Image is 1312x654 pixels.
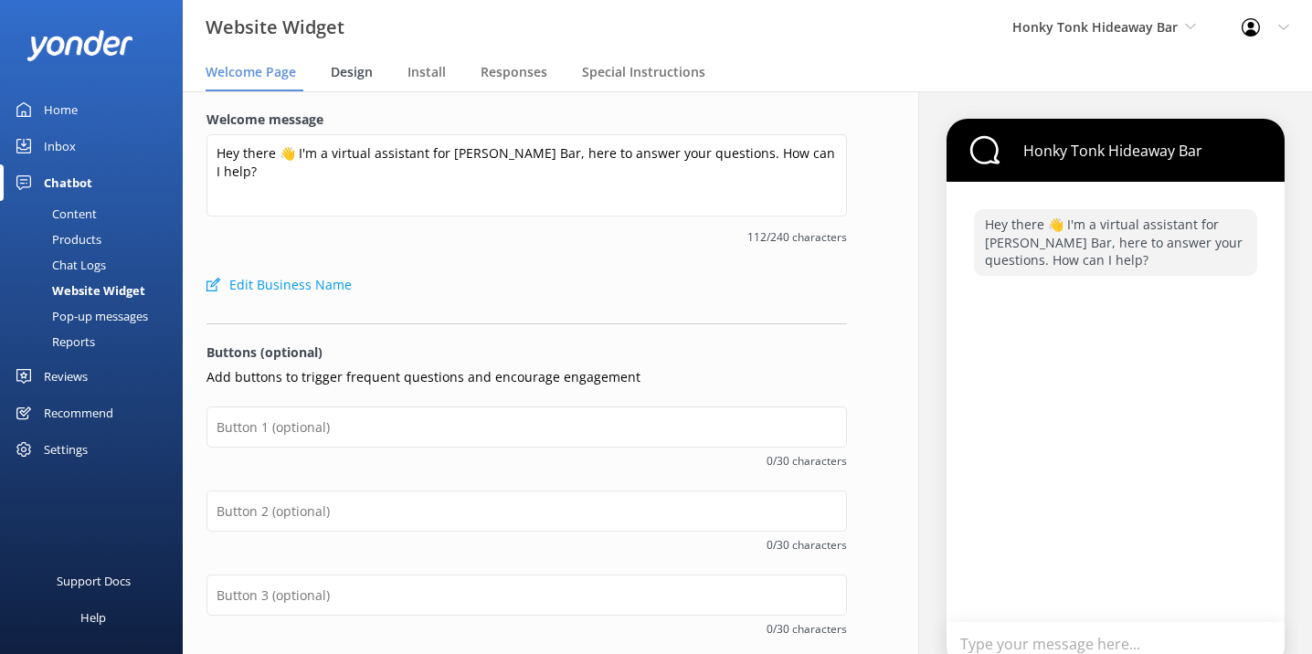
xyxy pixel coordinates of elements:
div: Settings [44,431,88,468]
div: Website Widget [11,278,145,303]
div: Chatbot [44,164,92,201]
div: Home [44,91,78,128]
div: Products [11,227,101,252]
a: Website Widget [11,278,183,303]
p: Honky Tonk Hideaway Bar [1010,141,1202,161]
a: Chat Logs [11,252,183,278]
a: Products [11,227,183,252]
a: Content [11,201,183,227]
span: 0/30 characters [206,452,847,469]
div: Reviews [44,358,88,395]
label: Welcome message [206,110,847,130]
span: Welcome Page [206,63,296,81]
input: Button 2 (optional) [206,490,847,532]
a: Reports [11,329,183,354]
p: Buttons (optional) [206,343,847,363]
span: Responses [481,63,547,81]
div: Chat Logs [11,252,106,278]
div: Content [11,201,97,227]
div: Recommend [44,395,113,431]
textarea: Hey there 👋 I'm a virtual assistant for [PERSON_NAME] Bar, here to answer your questions. How can... [206,134,847,216]
div: Support Docs [57,563,131,599]
button: Edit Business Name [206,267,352,303]
span: 112/240 characters [206,228,847,246]
p: Add buttons to trigger frequent questions and encourage engagement [206,367,847,387]
span: Honky Tonk Hideaway Bar [1012,18,1178,36]
span: Install [407,63,446,81]
div: Inbox [44,128,76,164]
img: yonder-white-logo.png [27,30,132,60]
div: Pop-up messages [11,303,148,329]
span: 0/30 characters [206,620,847,638]
p: Hey there 👋 I'm a virtual assistant for [PERSON_NAME] Bar, here to answer your questions. How can... [974,209,1257,276]
input: Button 3 (optional) [206,575,847,616]
h3: Website Widget [206,13,344,42]
span: Special Instructions [582,63,705,81]
a: Pop-up messages [11,303,183,329]
span: Design [331,63,373,81]
div: Help [80,599,106,636]
input: Button 1 (optional) [206,406,847,448]
span: 0/30 characters [206,536,847,554]
div: Reports [11,329,95,354]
